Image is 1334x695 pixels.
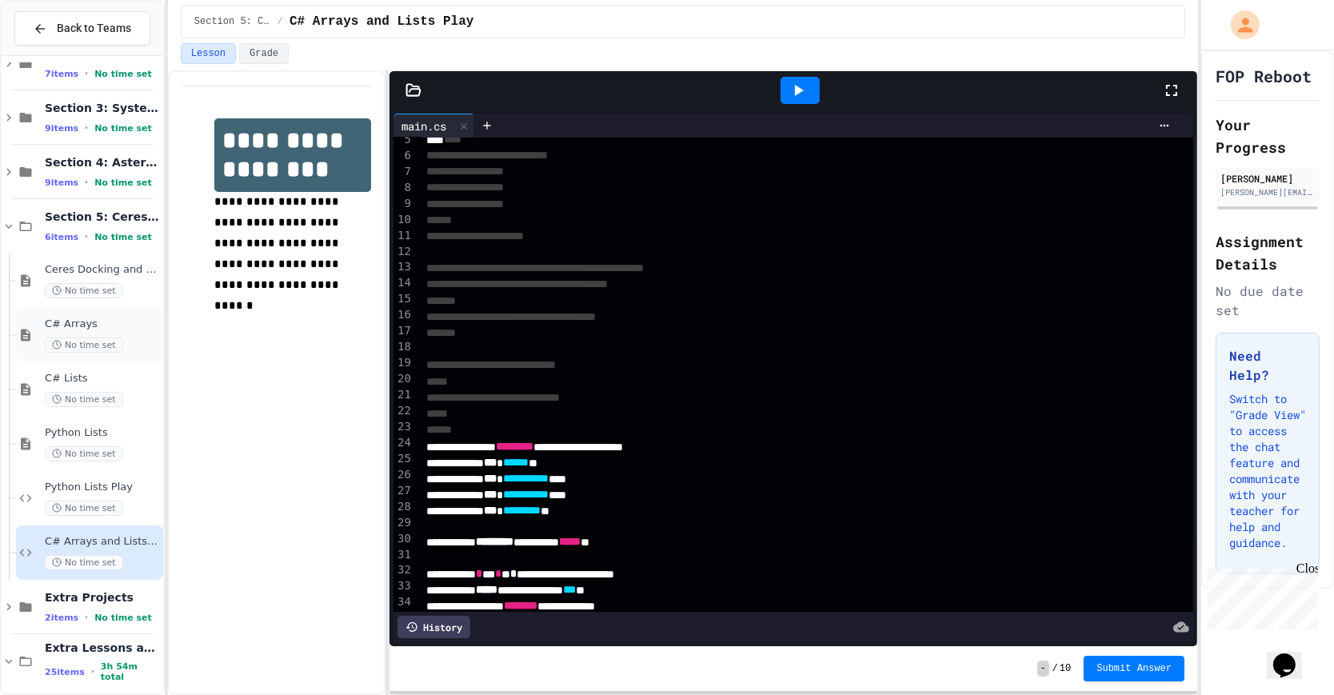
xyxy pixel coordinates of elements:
div: History [397,616,470,638]
div: 18 [393,339,413,355]
div: 24 [393,435,413,451]
span: No time set [45,555,123,570]
span: Section 4: Asteroid Belt [45,155,160,170]
div: Chat with us now!Close [6,6,110,102]
span: No time set [45,501,123,516]
div: 22 [393,403,413,419]
div: [PERSON_NAME][EMAIL_ADDRESS][PERSON_NAME][DOMAIN_NAME] [1220,186,1315,198]
span: 9 items [45,123,78,134]
div: 27 [393,483,413,499]
h2: Assignment Details [1216,230,1320,275]
div: 21 [393,387,413,403]
span: Ceres Docking and Repairs Story [45,263,160,277]
div: 7 [393,164,413,180]
div: 26 [393,467,413,483]
div: 20 [393,371,413,387]
div: 35 [393,610,413,626]
div: 8 [393,180,413,196]
span: / [1052,662,1058,675]
span: C# Arrays and Lists Play [45,535,160,549]
div: 12 [393,244,413,260]
div: 6 [393,148,413,164]
div: 17 [393,323,413,339]
h3: Need Help? [1229,346,1306,385]
span: / [278,15,283,28]
span: C# Arrays and Lists Play [290,12,473,31]
span: 6 items [45,232,78,242]
span: Section 3: System Failures [45,101,160,115]
span: C# Lists [45,372,160,385]
span: No time set [45,392,123,407]
span: Submit Answer [1096,662,1172,675]
div: main.cs [393,118,454,134]
div: 14 [393,275,413,291]
span: Python Lists [45,426,160,440]
span: No time set [94,178,152,188]
span: Section 5: Ceres Docking and Repairs [45,210,160,224]
span: • [91,665,94,678]
span: • [85,230,88,243]
span: No time set [45,338,123,353]
button: Grade [239,43,289,64]
div: 32 [393,562,413,578]
button: Back to Teams [14,11,150,46]
div: 13 [393,259,413,275]
span: 7 items [45,69,78,79]
div: 15 [393,291,413,307]
div: 31 [393,547,413,563]
h2: Your Progress [1216,114,1320,158]
span: • [85,611,88,624]
div: 29 [393,515,413,531]
span: No time set [94,69,152,79]
span: Extra Projects [45,590,160,605]
div: 25 [393,451,413,467]
div: 11 [393,228,413,244]
div: 23 [393,419,413,435]
div: 5 [393,132,413,148]
h1: FOP Reboot [1216,65,1312,87]
span: • [85,67,88,80]
span: No time set [94,123,152,134]
div: 10 [393,212,413,228]
div: 34 [393,594,413,610]
div: 9 [393,196,413,212]
div: 19 [393,355,413,371]
span: - [1037,661,1049,677]
span: Python Lists Play [45,481,160,494]
span: No time set [45,283,123,298]
span: Section 5: Ceres Docking and Repairs [194,15,271,28]
iframe: chat widget [1201,561,1318,629]
span: 10 [1060,662,1071,675]
span: 3h 54m total [101,661,160,682]
span: Back to Teams [57,20,131,37]
button: Submit Answer [1084,656,1184,681]
p: Switch to "Grade View" to access the chat feature and communicate with your teacher for help and ... [1229,391,1306,551]
div: 33 [393,578,413,594]
iframe: chat widget [1267,631,1318,679]
span: 9 items [45,178,78,188]
span: No time set [45,446,123,461]
button: Lesson [181,43,236,64]
div: [PERSON_NAME] [1220,171,1315,186]
span: 25 items [45,667,85,677]
span: 2 items [45,613,78,623]
div: 28 [393,499,413,515]
span: • [85,122,88,134]
div: 16 [393,307,413,323]
div: main.cs [393,114,474,138]
div: My Account [1214,6,1264,43]
span: No time set [94,613,152,623]
span: No time set [94,232,152,242]
span: • [85,176,88,189]
span: C# Arrays [45,318,160,331]
div: 30 [393,531,413,547]
span: Extra Lessons and Practice Python [45,641,160,655]
div: No due date set [1216,282,1320,320]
